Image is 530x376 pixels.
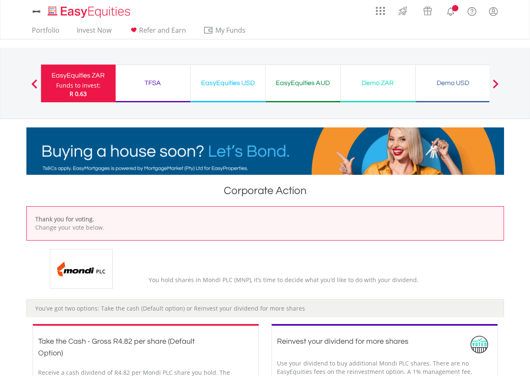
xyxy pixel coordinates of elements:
span: You’ve got two options: Take the cash (Default option) or Reinvest your dividend for more shares [35,304,305,312]
div: Demo USD [421,77,485,89]
a: Notifications [440,2,461,19]
img: EasyEquities_Logo.png [46,5,134,19]
a: Portfolio [28,26,63,39]
span: You hold shares in Mondi PLC (MNP), it’s time to decide what you’d like to do with your dividend. [149,276,419,284]
img: EQU.ZA.MNP.png [50,249,113,289]
a: My Profile [483,2,504,21]
div: EasyEquities AUD [271,77,335,89]
div: EasyEquities USD [196,77,260,89]
a: Home page [44,2,134,19]
img: vouchers-v2.svg [421,4,434,18]
a: AppsGrid [370,2,390,16]
h1: Corporate Action [26,183,504,202]
a: FAQ's and Support [461,2,483,19]
span: Refer and Earn [139,26,186,35]
button: Previous [26,83,43,92]
div: EasyEquities ZAR [46,70,111,81]
span: R 0.63 [70,90,87,98]
img: grid-menu-icon.svg [376,6,385,16]
p: Change your vote below. [35,223,495,232]
div: Demo ZAR [346,77,410,89]
div: Funds to invest: [56,81,101,90]
button: Next [487,83,504,92]
div: TFSA [121,77,185,89]
span: Reinvest your dividend for more shares [277,337,408,345]
a: Vouchers [415,2,440,18]
img: thrive-v2.svg [396,4,410,18]
span: My Funds [203,25,258,36]
span: Take the Cash - Gross R4.82 per share (Default Option) [38,337,195,357]
img: EasyMortage Promotion Banner [26,127,504,175]
a: Invest Now [73,26,115,39]
b: Thank you for voting. [35,215,94,223]
a: Refer and Earn [125,26,189,39]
